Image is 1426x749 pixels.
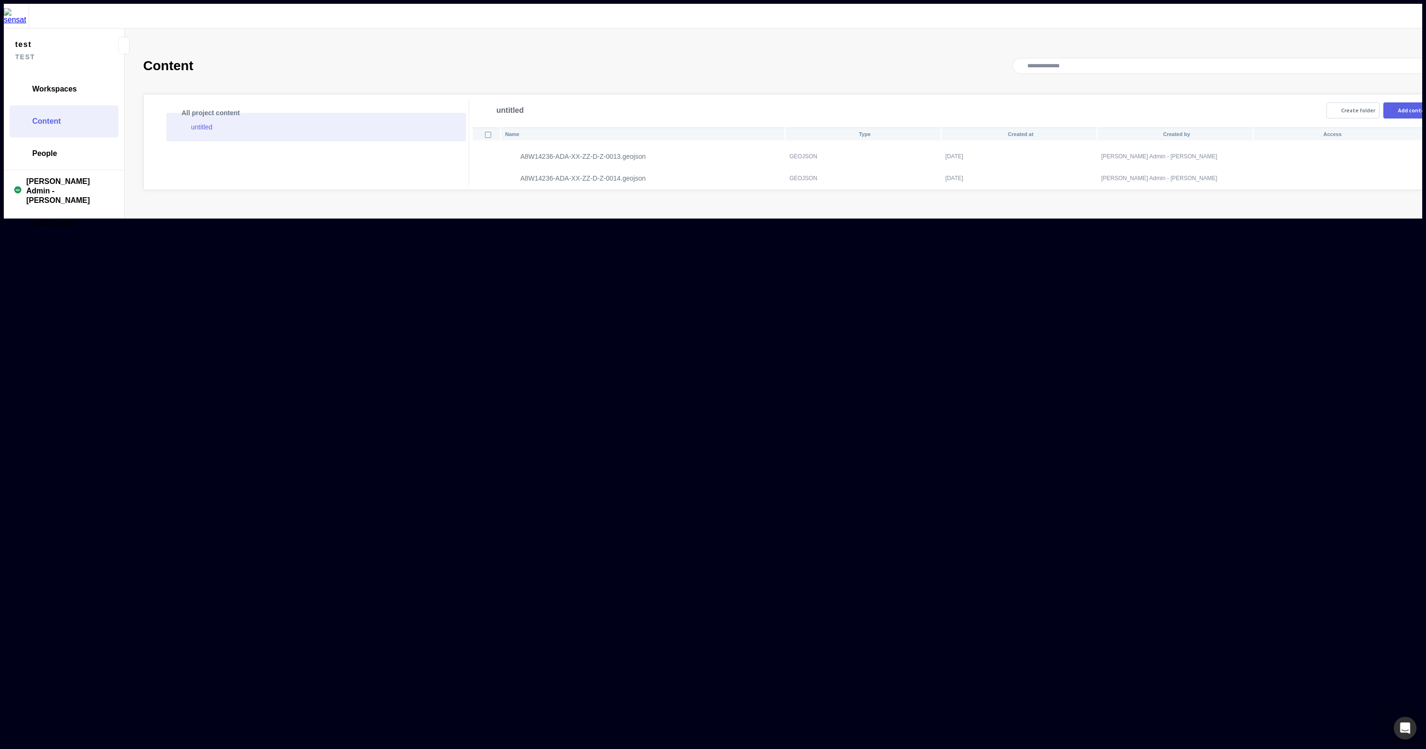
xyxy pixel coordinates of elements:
[786,146,941,167] td: GEOJSON
[182,107,464,119] p: All project content
[1326,102,1380,119] button: Create folder
[1253,128,1408,140] th: Access
[4,8,28,24] img: sensat
[1097,168,1252,189] td: [PERSON_NAME] Admin - [PERSON_NAME]
[786,128,941,140] th: Type
[16,188,20,192] text: ND
[9,105,119,137] a: Content
[32,117,61,126] span: Content
[191,121,451,133] p: untitled
[9,207,119,239] a: Help Centre
[9,73,119,105] a: Workspaces
[9,137,119,170] a: People
[520,174,646,182] p: A8W14236-ADA-XX-ZZ-D-Z-0014.geojson
[496,107,524,114] span: untitled
[178,115,464,139] a: untitled
[1394,717,1417,740] div: Open Intercom Messenger
[520,153,646,160] p: A8W14236-ADA-XX-ZZ-D-Z-0013.geojson
[32,149,57,158] span: People
[143,58,193,73] h2: Content
[15,38,98,51] span: test
[942,146,1097,167] td: [DATE]
[942,168,1097,189] td: [DATE]
[32,84,77,94] span: Workspaces
[15,51,98,64] span: test
[1097,146,1252,167] td: [PERSON_NAME] Admin - [PERSON_NAME]
[1097,128,1252,140] th: Created by
[32,219,75,228] span: Help Centre
[26,177,114,205] span: [PERSON_NAME] Admin - [PERSON_NAME]
[1341,108,1375,113] div: Create folder
[942,128,1097,140] th: Created at
[501,128,785,140] th: Name
[786,168,941,189] td: GEOJSON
